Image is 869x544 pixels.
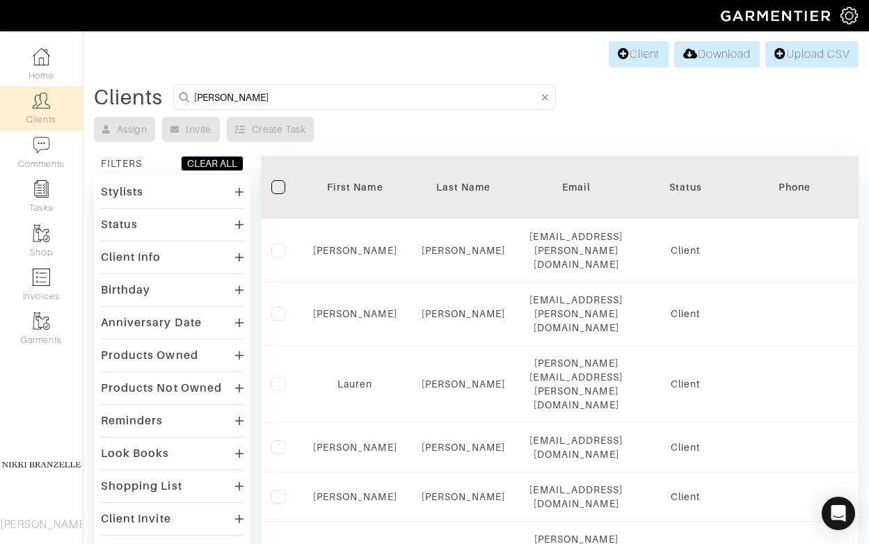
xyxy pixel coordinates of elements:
[422,442,506,453] a: [PERSON_NAME]
[313,308,397,319] a: [PERSON_NAME]
[529,180,623,194] div: Email
[529,230,623,271] div: [EMAIL_ADDRESS][PERSON_NAME][DOMAIN_NAME]
[644,180,727,194] div: Status
[101,185,143,199] div: Stylists
[644,307,727,321] div: Client
[101,218,138,232] div: Status
[181,156,244,171] button: CLEAR ALL
[765,41,859,67] a: Upload CSV
[529,356,623,412] div: [PERSON_NAME][EMAIL_ADDRESS][PERSON_NAME][DOMAIN_NAME]
[714,3,840,28] img: garmentier-logo-header-white-b43fb05a5012e4ada735d5af1a66efaba907eab6374d6393d1fbf88cb4ef424d.png
[644,440,727,454] div: Client
[101,414,163,428] div: Reminders
[33,136,50,154] img: comment-icon-a0a6a9ef722e966f86d9cbdc48e553b5cf19dbc54f86b18d962a5391bc8f6eb6.png
[422,245,506,256] a: [PERSON_NAME]
[408,156,520,219] th: Toggle SortBy
[644,490,727,504] div: Client
[33,269,50,286] img: orders-icon-0abe47150d42831381b5fb84f609e132dff9fe21cb692f30cb5eec754e2cba89.png
[822,497,855,530] div: Open Intercom Messenger
[101,283,150,297] div: Birthday
[33,92,50,109] img: clients-icon-6bae9207a08558b7cb47a8932f037763ab4055f8c8b6bfacd5dc20c3e0201464.png
[33,312,50,330] img: garments-icon-b7da505a4dc4fd61783c78ac3ca0ef83fa9d6f193b1c9dc38574b1d14d53ca28.png
[101,157,142,170] div: FILTERS
[418,180,509,194] div: Last Name
[529,293,623,335] div: [EMAIL_ADDRESS][PERSON_NAME][DOMAIN_NAME]
[840,7,858,24] img: gear-icon-white-bd11855cb880d31180b6d7d6211b90ccbf57a29d726f0c71d8c61bd08dd39cc2.png
[33,225,50,242] img: garments-icon-b7da505a4dc4fd61783c78ac3ca0ef83fa9d6f193b1c9dc38574b1d14d53ca28.png
[633,156,738,219] th: Toggle SortBy
[674,41,760,67] a: Download
[101,447,170,461] div: Look Books
[101,512,171,526] div: Client Invite
[194,88,539,106] input: Search by name, email, phone, city, or state
[33,180,50,198] img: reminder-icon-8004d30b9f0a5d33ae49ab947aed9ed385cf756f9e5892f1edd6e32f2345188e.png
[748,180,841,194] div: Phone
[33,48,50,65] img: dashboard-icon-dbcd8f5a0b271acd01030246c82b418ddd0df26cd7fceb0bd07c9910d44c42f6.png
[101,316,202,330] div: Anniversary Date
[644,243,727,257] div: Client
[337,378,372,390] a: Lauren
[187,157,237,170] div: CLEAR ALL
[101,250,161,264] div: Client Info
[101,381,222,395] div: Products Not Owned
[313,180,397,194] div: First Name
[422,491,506,502] a: [PERSON_NAME]
[529,433,623,461] div: [EMAIL_ADDRESS][DOMAIN_NAME]
[303,156,408,219] th: Toggle SortBy
[529,483,623,511] div: [EMAIL_ADDRESS][DOMAIN_NAME]
[94,90,163,104] div: Clients
[422,308,506,319] a: [PERSON_NAME]
[609,41,669,67] a: Client
[313,245,397,256] a: [PERSON_NAME]
[313,442,397,453] a: [PERSON_NAME]
[101,349,198,362] div: Products Owned
[644,377,727,391] div: Client
[422,378,506,390] a: [PERSON_NAME]
[101,479,182,493] div: Shopping List
[313,491,397,502] a: [PERSON_NAME]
